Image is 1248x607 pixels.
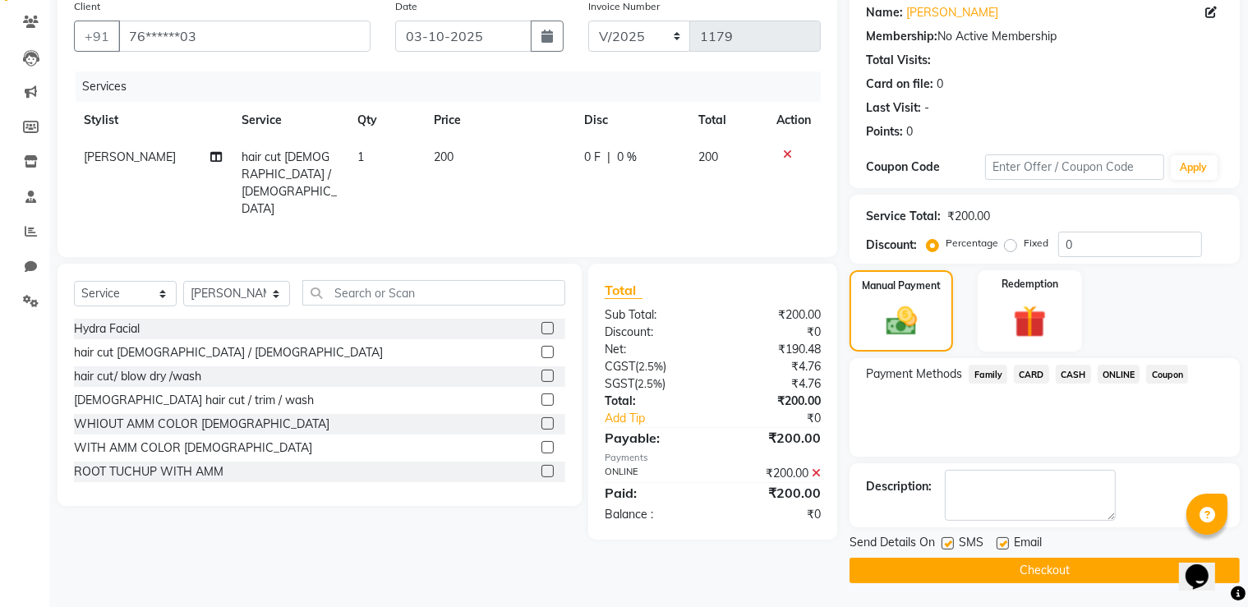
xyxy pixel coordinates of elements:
span: 2.5% [638,360,663,373]
th: Service [232,102,348,139]
th: Total [688,102,767,139]
span: 1 [357,149,364,164]
div: [DEMOGRAPHIC_DATA] hair cut / trim / wash [74,392,314,409]
label: Percentage [946,236,998,251]
th: Qty [348,102,425,139]
span: | [607,149,610,166]
button: Apply [1171,155,1218,180]
div: Coupon Code [866,159,985,176]
div: ₹190.48 [713,341,834,358]
span: 0 % [617,149,637,166]
span: CGST [605,359,635,374]
span: Coupon [1146,365,1188,384]
th: Action [767,102,821,139]
label: Fixed [1024,236,1048,251]
div: ₹4.76 [713,358,834,375]
button: +91 [74,21,120,52]
div: Points: [866,123,903,140]
span: SMS [959,534,983,554]
div: No Active Membership [866,28,1223,45]
label: Redemption [1002,277,1058,292]
div: ₹0 [713,506,834,523]
div: ₹200.00 [713,428,834,448]
input: Search by Name/Mobile/Email/Code [118,21,371,52]
img: _gift.svg [1003,301,1057,342]
span: hair cut [DEMOGRAPHIC_DATA] / [DEMOGRAPHIC_DATA] [242,149,337,216]
div: Name: [866,4,903,21]
span: Family [969,365,1007,384]
div: ₹200.00 [713,483,834,503]
span: CASH [1056,365,1091,384]
div: hair cut/ blow dry /wash [74,368,201,385]
span: 2.5% [638,377,662,390]
span: Email [1014,534,1042,554]
div: ₹0 [713,324,834,341]
span: Total [605,282,642,299]
span: 200 [698,149,718,164]
div: ( ) [592,375,713,393]
div: Services [76,71,833,102]
div: Payable: [592,428,713,448]
span: [PERSON_NAME] [84,149,176,164]
div: Total: [592,393,713,410]
div: - [924,99,929,117]
span: ONLINE [1098,365,1140,384]
label: Manual Payment [862,278,941,293]
span: SGST [605,376,634,391]
div: Last Visit: [866,99,921,117]
div: Card on file: [866,76,933,93]
iframe: chat widget [1179,541,1232,591]
span: Send Details On [850,534,935,554]
div: Balance : [592,506,713,523]
button: Checkout [850,558,1240,583]
span: 200 [434,149,454,164]
div: ₹200.00 [713,465,834,482]
span: 0 F [584,149,601,166]
a: [PERSON_NAME] [906,4,998,21]
div: Hydra Facial [74,320,140,338]
div: WITH AMM COLOR [DEMOGRAPHIC_DATA] [74,439,312,457]
div: ROOT TUCHUP WITH AMM [74,463,223,481]
span: CARD [1014,365,1049,384]
div: ₹4.76 [713,375,834,393]
div: Discount: [866,237,917,254]
input: Enter Offer / Coupon Code [985,154,1163,180]
div: ₹200.00 [947,208,990,225]
th: Disc [574,102,688,139]
img: _cash.svg [877,303,928,339]
div: ONLINE [592,465,713,482]
div: Discount: [592,324,713,341]
div: WHIOUT AMM COLOR [DEMOGRAPHIC_DATA] [74,416,329,433]
div: Payments [605,451,821,465]
div: 0 [906,123,913,140]
div: 0 [937,76,943,93]
th: Price [424,102,574,139]
span: Payment Methods [866,366,962,383]
div: ₹200.00 [713,306,834,324]
div: ₹200.00 [713,393,834,410]
div: Service Total: [866,208,941,225]
div: Membership: [866,28,937,45]
div: Paid: [592,483,713,503]
input: Search or Scan [302,280,565,306]
div: ( ) [592,358,713,375]
div: Net: [592,341,713,358]
div: Description: [866,478,932,495]
a: Add Tip [592,410,733,427]
div: ₹0 [733,410,833,427]
div: Total Visits: [866,52,931,69]
th: Stylist [74,102,232,139]
div: Sub Total: [592,306,713,324]
div: hair cut [DEMOGRAPHIC_DATA] / [DEMOGRAPHIC_DATA] [74,344,383,361]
